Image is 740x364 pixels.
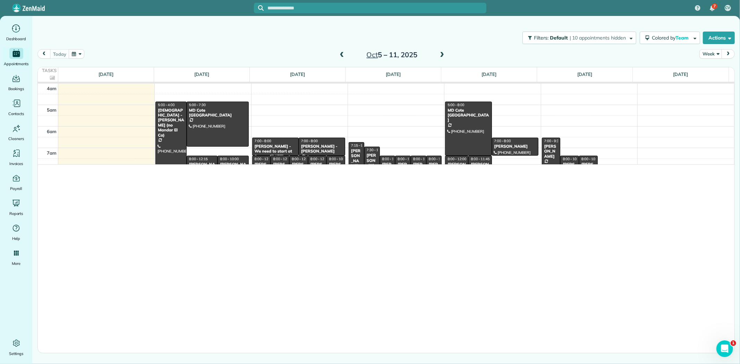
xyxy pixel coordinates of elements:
[3,123,29,142] a: Cleaners
[8,135,24,142] span: Cleaners
[471,157,490,161] span: 8:00 - 11:45
[8,110,24,117] span: Contacts
[291,162,306,222] div: [PERSON_NAME] - Anty to [PERSON_NAME] de las [PERSON_NAME].
[273,157,292,161] span: 8:00 - 12:00
[652,35,691,41] span: Colored by
[329,162,343,177] div: [PERSON_NAME]
[3,48,29,67] a: Appointments
[382,162,393,197] div: [PERSON_NAME] - No 3 People
[3,338,29,357] a: Settings
[351,143,368,148] span: 7:15 - 9:45
[50,49,69,59] button: today
[47,150,57,156] span: 7am
[189,162,215,182] div: [PERSON_NAME] - (only [PERSON_NAME])
[311,157,329,161] span: 8:00 - 12:00
[189,157,208,161] span: 8:00 - 12:15
[255,139,271,143] span: 7:00 - 8:00
[703,32,735,44] button: Actions
[9,350,24,357] span: Settings
[194,71,209,77] a: [DATE]
[351,148,362,168] div: [PERSON_NAME]
[3,73,29,92] a: Bookings
[3,98,29,117] a: Contacts
[581,157,600,161] span: 8:00 - 10:00
[386,71,401,77] a: [DATE]
[38,67,58,82] th: Tasks
[382,157,401,161] span: 8:00 - 12:00
[310,162,325,192] div: [PERSON_NAME] - New House 2021
[301,144,343,154] div: [PERSON_NAME] - [PERSON_NAME]
[577,71,592,77] a: [DATE]
[494,144,536,149] div: [PERSON_NAME]
[562,162,577,177] div: [PERSON_NAME]
[699,49,722,59] button: Week
[673,71,688,77] a: [DATE]
[12,235,20,242] span: Help
[220,162,246,172] div: [PERSON_NAME]
[429,157,448,161] span: 8:00 - 10:00
[254,144,297,159] div: [PERSON_NAME] - We need to start at 8am on [DATE]
[12,260,20,267] span: More
[448,157,466,161] span: 8:00 - 12:00
[550,35,568,41] span: Default
[428,162,440,182] div: [PERSON_NAME]
[534,35,548,41] span: Filters:
[37,49,51,59] button: prev
[675,35,690,41] span: Team
[3,173,29,192] a: Payroll
[570,35,626,41] span: | 10 appointments hidden
[47,107,57,113] span: 5am
[398,157,416,161] span: 8:00 - 12:00
[640,32,700,44] button: Colored byTeam
[254,5,264,11] button: Focus search
[47,86,57,91] span: 4am
[470,162,490,187] div: [PERSON_NAME] & [PERSON_NAME]
[522,32,636,44] button: Filters: Default | 10 appointments hidden
[3,148,29,167] a: Invoices
[8,85,24,92] span: Bookings
[413,162,424,182] div: [PERSON_NAME]
[544,144,559,159] div: [PERSON_NAME]
[4,60,29,67] span: Appointments
[158,108,184,138] div: [DEMOGRAPHIC_DATA] - [PERSON_NAME] (no Mandar El Ca)
[9,210,23,217] span: Reports
[99,71,113,77] a: [DATE]
[47,129,57,134] span: 6am
[413,157,432,161] span: 8:00 - 12:00
[6,35,26,42] span: Dashboard
[329,157,348,161] span: 8:00 - 10:00
[3,198,29,217] a: Reports
[716,340,733,357] iframe: Intercom live chat
[255,157,273,161] span: 8:00 - 12:00
[725,5,731,11] span: CV
[581,162,596,197] div: [PERSON_NAME] AND [PERSON_NAME]
[705,1,720,16] div: 7 unread notifications
[273,162,287,177] div: [PERSON_NAME]
[397,162,409,227] div: [PERSON_NAME] UN DIA ANTES A QUE [PERSON_NAME]
[563,157,581,161] span: 8:00 - 10:00
[3,23,29,42] a: Dashboard
[722,49,735,59] button: next
[494,139,511,143] span: 7:00 - 8:00
[220,157,239,161] span: 8:00 - 10:00
[258,5,264,11] svg: Focus search
[713,3,716,9] span: 7
[367,148,385,152] span: 7:30 - 10:00
[10,185,23,192] span: Payroll
[3,223,29,242] a: Help
[290,71,305,77] a: [DATE]
[447,108,490,123] div: MD Cote [GEOGRAPHIC_DATA]
[349,51,435,59] h2: 5 – 11, 2025
[544,139,561,143] span: 7:00 - 9:30
[292,157,311,161] span: 8:00 - 12:00
[367,50,378,59] span: Oct
[519,32,636,44] a: Filters: Default | 10 appointments hidden
[301,139,318,143] span: 7:00 - 8:00
[366,153,378,173] div: [PERSON_NAME]
[448,103,464,107] span: 5:00 - 8:00
[158,103,175,107] span: 5:00 - 4:00
[482,71,496,77] a: [DATE]
[731,340,736,346] span: 1
[189,103,206,107] span: 5:00 - 7:30
[447,162,466,172] div: [PERSON_NAME]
